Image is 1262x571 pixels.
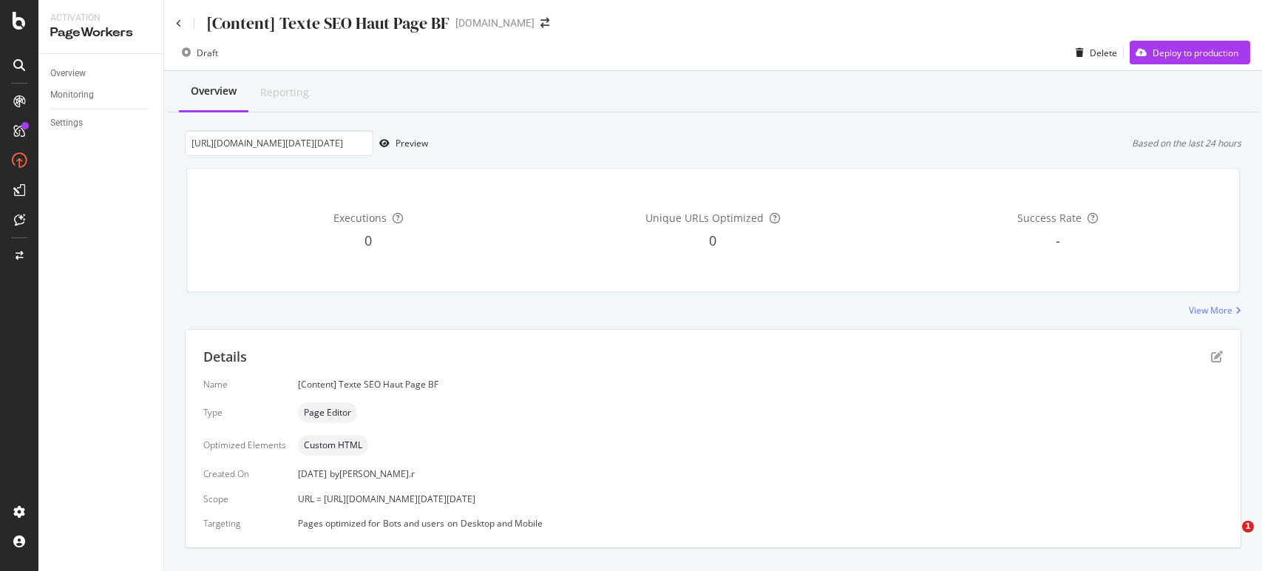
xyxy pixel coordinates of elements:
div: Activation [50,12,152,24]
div: by [PERSON_NAME].r [330,467,415,480]
span: 0 [709,232,716,249]
a: Overview [50,66,153,81]
span: - [1056,232,1060,249]
div: neutral label [298,435,368,456]
div: Created On [203,467,286,480]
div: Based on the last 24 hours [1132,137,1241,149]
div: Deploy to production [1153,47,1238,59]
div: Draft [197,47,218,59]
div: Optimized Elements [203,439,286,451]
span: Custom HTML [304,441,362,450]
div: [Content] Texte SEO Haut Page BF [298,378,1223,391]
div: Delete [1090,47,1117,59]
div: Type [203,406,286,419]
div: PageWorkers [50,24,152,41]
span: 1 [1242,521,1254,533]
div: Overview [191,84,237,98]
div: Scope [203,493,286,505]
div: [DOMAIN_NAME] [455,16,535,30]
iframe: Intercom live chat [1212,521,1247,556]
div: Details [203,348,247,367]
div: arrow-right-arrow-left [540,18,549,28]
span: Page Editor [304,408,351,417]
div: Name [203,378,286,391]
a: Monitoring [50,87,153,103]
button: Delete [1070,41,1117,64]
span: 0 [364,232,372,249]
input: Preview your optimization on a URL [185,130,373,156]
div: Reporting [260,85,309,100]
span: Success Rate [1017,211,1082,225]
button: Preview [373,132,428,155]
a: Click to go back [176,19,182,28]
button: Deploy to production [1130,41,1250,64]
a: View More [1189,304,1241,317]
div: Settings [50,115,83,131]
div: View More [1189,304,1232,317]
div: pen-to-square [1211,351,1223,362]
div: [Content] Texte SEO Haut Page BF [206,12,449,35]
span: Executions [333,211,387,225]
div: Overview [50,66,86,81]
div: Bots and users [383,517,444,530]
div: Targeting [203,517,286,530]
div: [DATE] [298,467,1223,480]
span: Unique URLs Optimized [645,211,764,225]
div: Desktop and Mobile [461,517,543,530]
div: neutral label [298,402,357,423]
div: Monitoring [50,87,94,103]
a: Settings [50,115,153,131]
div: Pages optimized for on [298,517,1223,530]
div: Preview [396,137,428,149]
span: URL = [URL][DOMAIN_NAME][DATE][DATE] [298,493,475,505]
